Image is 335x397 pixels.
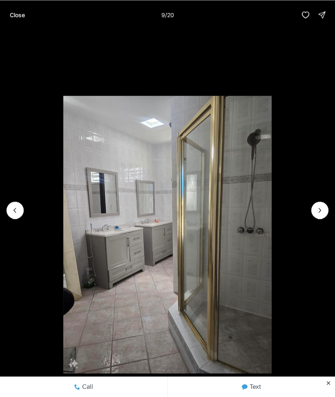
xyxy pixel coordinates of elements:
[10,11,25,18] p: Close
[5,7,30,23] button: Close
[311,202,328,219] button: Next slide
[7,202,24,219] button: Previous slide
[161,11,174,18] p: 9 / 20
